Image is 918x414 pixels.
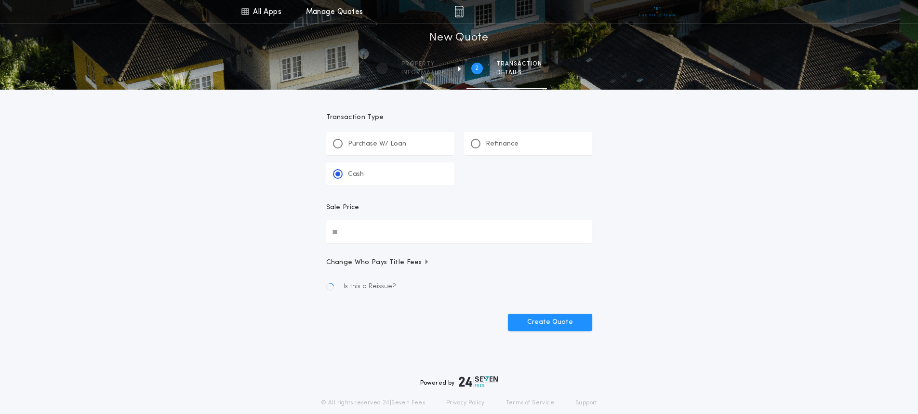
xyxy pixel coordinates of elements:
[420,376,498,387] div: Powered by
[348,139,406,149] p: Purchase W/ Loan
[496,69,542,77] span: details
[446,399,485,407] a: Privacy Policy
[496,60,542,68] span: Transaction
[321,399,425,407] p: © All rights reserved. 24|Seven Fees
[348,170,364,179] p: Cash
[508,314,592,331] button: Create Quote
[506,399,554,407] a: Terms of Service
[639,7,675,16] img: vs-icon
[326,113,592,122] p: Transaction Type
[454,6,464,17] img: img
[326,220,592,243] input: Sale Price
[401,60,446,68] span: Property
[401,69,446,77] span: information
[326,258,592,267] button: Change Who Pays Title Fees
[344,282,396,292] span: Is this a Reissue?
[575,399,597,407] a: Support
[475,65,479,72] h2: 2
[429,30,488,46] h1: New Quote
[486,139,519,149] p: Refinance
[326,203,359,213] p: Sale Price
[459,376,498,387] img: logo
[326,258,430,267] span: Change Who Pays Title Fees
